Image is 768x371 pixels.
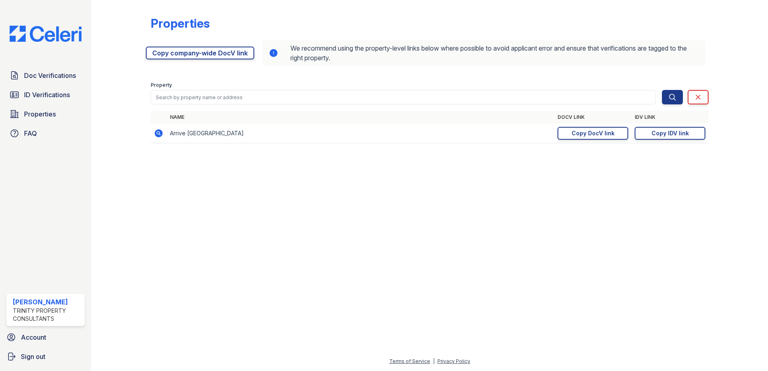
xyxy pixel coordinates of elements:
span: Properties [24,109,56,119]
a: Doc Verifications [6,67,85,84]
img: CE_Logo_Blue-a8612792a0a2168367f1c8372b55b34899dd931a85d93a1a3d3e32e68fde9ad4.png [3,26,88,42]
div: Copy IDV link [652,129,689,137]
label: Property [151,82,172,88]
a: Copy IDV link [635,127,705,140]
th: Name [167,111,554,124]
a: Sign out [3,349,88,365]
div: Copy DocV link [572,129,615,137]
a: Terms of Service [389,358,430,364]
span: Account [21,332,46,342]
td: Arrive [GEOGRAPHIC_DATA] [167,124,554,143]
span: ID Verifications [24,90,70,100]
span: Doc Verifications [24,71,76,80]
a: Copy company-wide DocV link [146,47,254,59]
div: | [433,358,435,364]
div: Properties [151,16,210,31]
a: ID Verifications [6,87,85,103]
div: Trinity Property Consultants [13,307,82,323]
input: Search by property name or address [151,90,656,104]
a: Properties [6,106,85,122]
th: DocV Link [554,111,631,124]
a: Account [3,329,88,345]
a: Privacy Policy [437,358,470,364]
a: FAQ [6,125,85,141]
span: FAQ [24,128,37,138]
th: IDV Link [631,111,709,124]
div: [PERSON_NAME] [13,297,82,307]
a: Copy DocV link [558,127,628,140]
span: Sign out [21,352,45,361]
div: We recommend using the property-level links below where possible to avoid applicant error and ens... [262,40,705,66]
